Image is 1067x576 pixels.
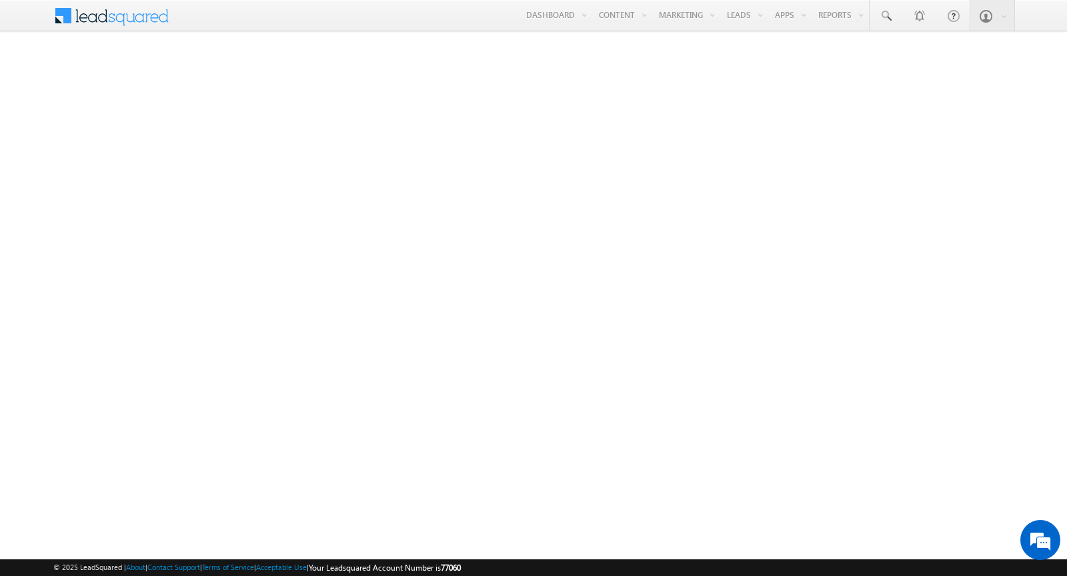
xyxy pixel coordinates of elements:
span: Your Leadsquared Account Number is [309,563,461,573]
span: 77060 [441,563,461,573]
a: Acceptable Use [256,563,307,571]
a: Contact Support [147,563,200,571]
a: Terms of Service [202,563,254,571]
a: About [126,563,145,571]
span: © 2025 LeadSquared | | | | | [53,561,461,574]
